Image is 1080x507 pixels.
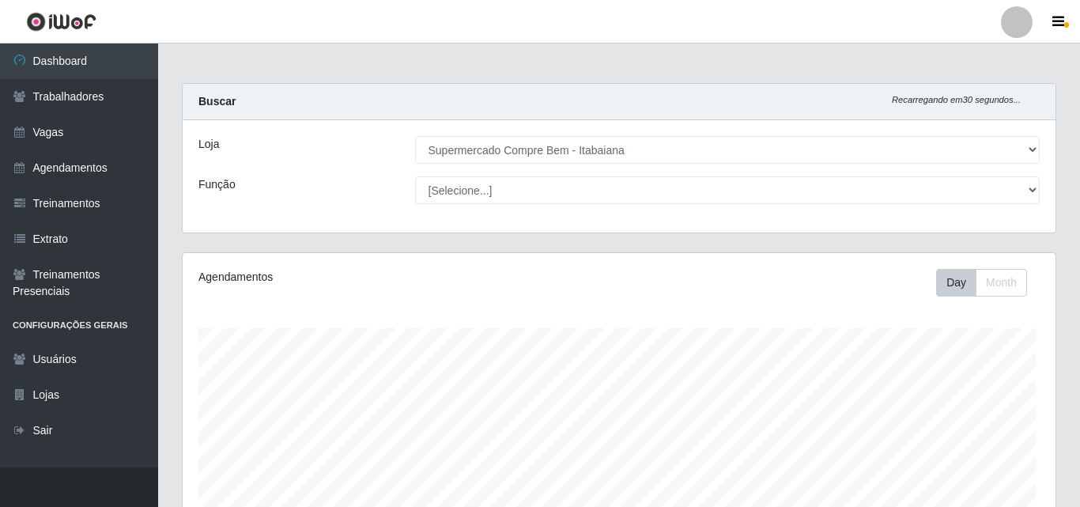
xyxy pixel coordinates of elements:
[198,95,236,108] strong: Buscar
[892,95,1021,104] i: Recarregando em 30 segundos...
[198,136,219,153] label: Loja
[936,269,1040,297] div: Toolbar with button groups
[26,12,96,32] img: CoreUI Logo
[198,176,236,193] label: Função
[936,269,976,297] button: Day
[936,269,1027,297] div: First group
[976,269,1027,297] button: Month
[198,269,535,286] div: Agendamentos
